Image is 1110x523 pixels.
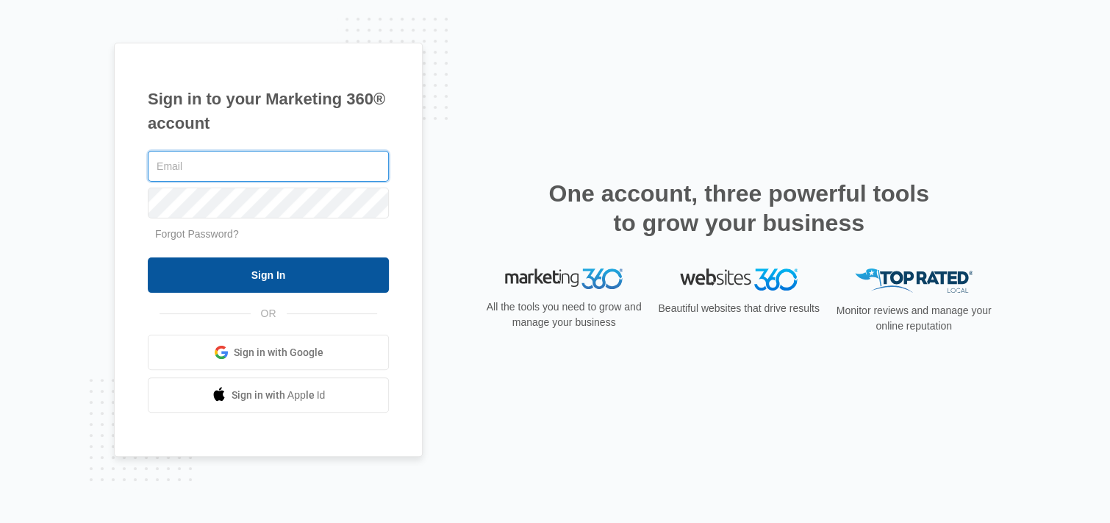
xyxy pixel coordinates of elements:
span: Sign in with Apple Id [232,388,326,403]
a: Sign in with Apple Id [148,377,389,413]
input: Sign In [148,257,389,293]
input: Email [148,151,389,182]
img: Top Rated Local [855,268,973,293]
h2: One account, three powerful tools to grow your business [544,179,934,238]
img: Websites 360 [680,268,798,290]
img: Marketing 360 [505,268,623,289]
h1: Sign in to your Marketing 360® account [148,87,389,135]
span: OR [251,306,287,321]
a: Forgot Password? [155,228,239,240]
p: All the tools you need to grow and manage your business [481,299,646,330]
span: Sign in with Google [234,345,323,360]
p: Beautiful websites that drive results [656,301,821,316]
a: Sign in with Google [148,335,389,370]
p: Monitor reviews and manage your online reputation [831,303,996,334]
